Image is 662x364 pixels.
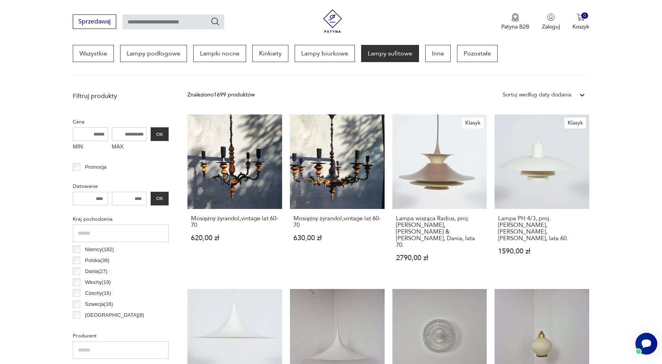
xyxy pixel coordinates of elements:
img: Ikona medalu [511,13,519,22]
p: Producent [73,332,169,340]
p: Cena [73,118,169,126]
p: Datowanie [73,182,169,191]
h3: Mosiężny żyrandol,vintage lat 60-70 [293,215,381,228]
label: MIN [73,141,108,153]
p: Szwecja ( 16 ) [85,300,113,309]
a: Ikona medaluPatyna B2B [501,13,529,30]
button: Patyna B2B [501,13,529,30]
p: Polska ( 38 ) [85,256,109,265]
p: [GEOGRAPHIC_DATA] ( 6 ) [85,322,144,330]
p: Patyna B2B [501,23,529,30]
p: 630,00 zł [293,235,381,241]
p: 2790,00 zł [396,255,484,261]
p: Koszyk [572,23,589,30]
div: 0 [581,12,588,19]
p: Zaloguj [542,23,560,30]
a: Mosiężny żyrandol,vintage lat 60-70Mosiężny żyrandol,vintage lat 60-70620,00 zł [187,114,282,277]
p: Niemcy ( 182 ) [85,245,114,254]
img: Patyna - sklep z meblami i dekoracjami vintage [321,9,344,33]
a: Sprzedawaj [73,20,116,25]
button: Szukaj [210,17,220,26]
p: Filtruj produkty [73,92,169,100]
h3: Lampa PH 4/3, proj. [PERSON_NAME], [PERSON_NAME], [PERSON_NAME], lata 60. [498,215,586,242]
a: Kinkiety [252,45,288,62]
a: KlasykLampa wisząca Radius, proj. E. Balslev, Fog & Mørup, Dania, lata 70.Lampa wisząca Radius, p... [392,114,487,277]
div: Sortuj według daty dodania [503,91,571,99]
h3: Lampa wisząca Radius, proj. [PERSON_NAME], [PERSON_NAME] & [PERSON_NAME], Dania, lata 70. [396,215,484,248]
a: Wszystkie [73,45,114,62]
button: Sprzedawaj [73,14,116,29]
a: Lampki nocne [193,45,246,62]
img: Ikona koszyka [577,13,585,21]
a: Lampy podłogowe [120,45,187,62]
a: Mosiężny żyrandol,vintage lat 60-70Mosiężny żyrandol,vintage lat 60-70630,00 zł [290,114,385,277]
a: Pozostałe [457,45,498,62]
p: Promocja [85,163,106,171]
a: KlasykLampa PH 4/3, proj. P. Henningsen, Louis Poulsen, Dania, lata 60.Lampa PH 4/3, proj. [PERSO... [495,114,589,277]
button: Zaloguj [542,13,560,30]
button: OK [151,192,169,205]
p: 620,00 zł [191,235,279,241]
button: OK [151,127,169,141]
button: 0Koszyk [572,13,589,30]
img: Ikonka użytkownika [547,13,555,21]
h3: Mosiężny żyrandol,vintage lat 60-70 [191,215,279,228]
a: Inne [425,45,451,62]
p: Kraj pochodzenia [73,215,169,223]
p: Włochy ( 19 ) [85,278,111,287]
div: Znaleziono 1699 produktów [187,91,255,99]
a: Lampy biurkowe [295,45,355,62]
p: [GEOGRAPHIC_DATA] ( 8 ) [85,311,144,319]
p: 1590,00 zł [498,248,586,255]
a: Lampy sufitowe [361,45,419,62]
iframe: Smartsupp widget button [635,333,657,355]
p: Czechy ( 16 ) [85,289,111,298]
label: MAX [112,141,147,153]
p: Dania ( 27 ) [85,267,107,276]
